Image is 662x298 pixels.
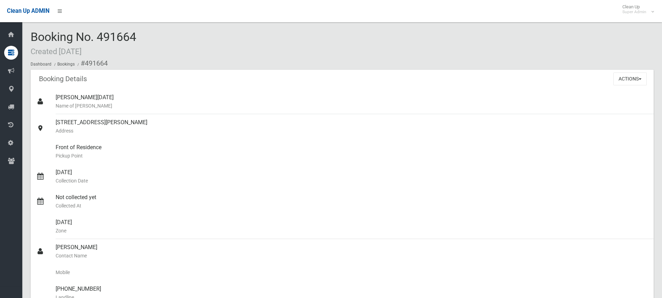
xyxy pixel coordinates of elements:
[622,9,646,15] small: Super Admin
[56,202,648,210] small: Collected At
[56,227,648,235] small: Zone
[613,73,647,85] button: Actions
[57,62,75,67] a: Bookings
[619,4,653,15] span: Clean Up
[56,164,648,189] div: [DATE]
[56,268,648,276] small: Mobile
[56,239,648,264] div: [PERSON_NAME]
[56,102,648,110] small: Name of [PERSON_NAME]
[56,189,648,214] div: Not collected yet
[56,152,648,160] small: Pickup Point
[31,72,95,86] header: Booking Details
[7,8,49,14] span: Clean Up ADMIN
[56,89,648,114] div: [PERSON_NAME][DATE]
[76,57,108,70] li: #491664
[56,114,648,139] div: [STREET_ADDRESS][PERSON_NAME]
[56,127,648,135] small: Address
[56,177,648,185] small: Collection Date
[56,252,648,260] small: Contact Name
[56,139,648,164] div: Front of Residence
[31,30,136,57] span: Booking No. 491664
[31,62,51,67] a: Dashboard
[31,47,82,56] small: Created [DATE]
[56,214,648,239] div: [DATE]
